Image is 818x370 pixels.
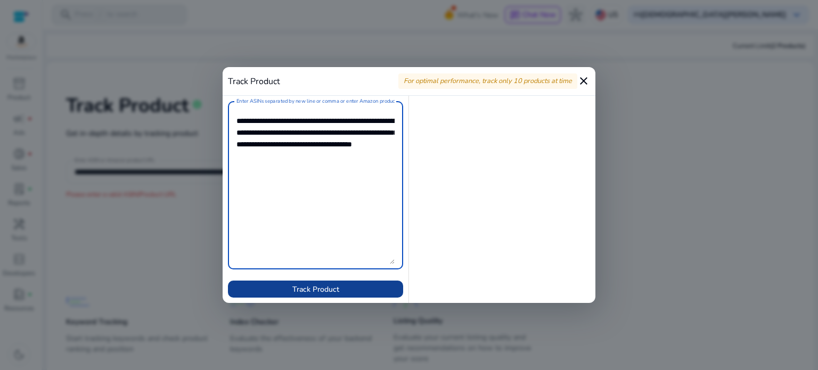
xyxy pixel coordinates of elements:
[228,281,403,298] button: Track Product
[236,98,421,105] mat-label: Enter ASINs separated by new line or comma or enter Amazon product page URL
[404,76,572,86] span: For optimal performance, track only 10 products at time
[228,77,280,87] h4: Track Product
[292,284,339,295] span: Track Product
[577,75,590,87] mat-icon: close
